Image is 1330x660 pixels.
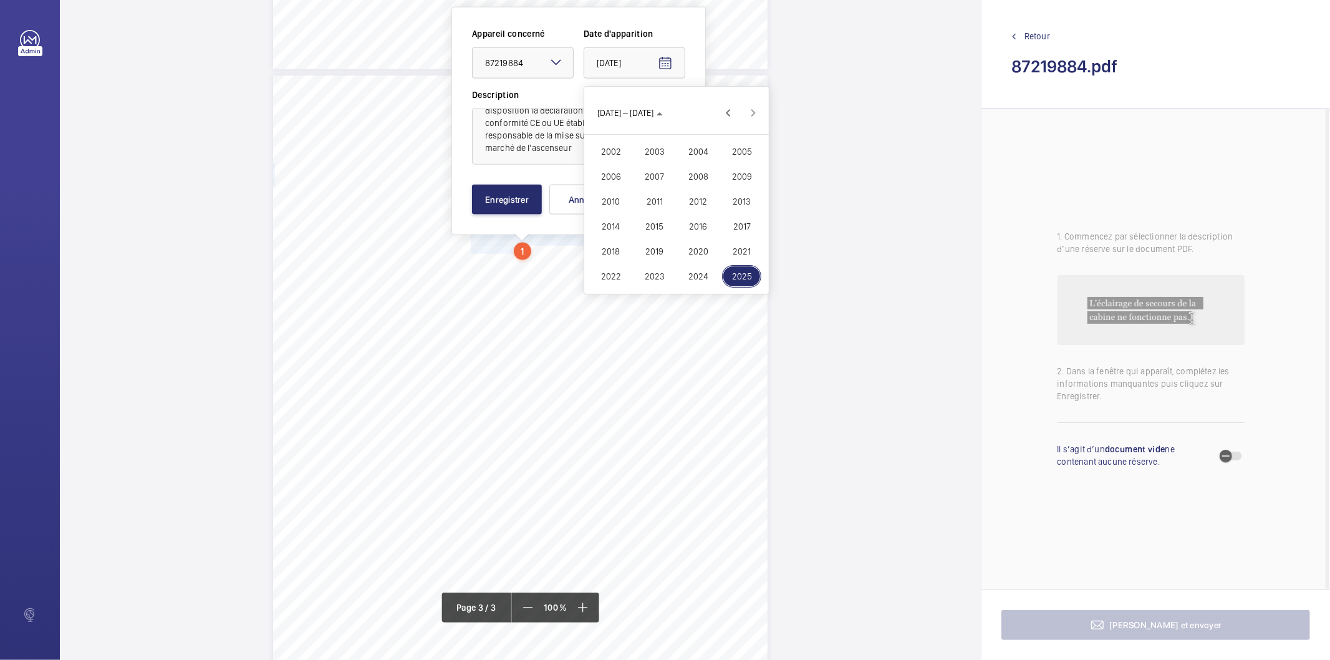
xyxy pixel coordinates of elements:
span: 2023 [635,265,674,288]
button: 2013 [720,189,764,214]
span: 2003 [635,140,674,163]
span: 2014 [591,215,630,238]
span: 2015 [635,215,674,238]
button: 2014 [589,214,633,239]
button: 2005 [720,139,764,164]
span: 2016 [678,215,718,238]
button: 2003 [633,139,677,164]
button: 2007 [633,164,677,189]
span: 2012 [678,190,718,213]
button: 2017 [720,214,764,239]
button: 2009 [720,164,764,189]
span: 2013 [722,190,761,213]
button: 2023 [633,264,677,289]
span: 2018 [591,240,630,263]
span: 2007 [635,165,674,188]
span: 2022 [591,265,630,288]
span: 2025 [722,265,761,288]
span: 2002 [591,140,630,163]
span: 2009 [722,165,761,188]
span: 2008 [678,165,718,188]
span: 2010 [591,190,630,213]
button: 2012 [677,189,720,214]
button: Choose date [592,102,668,124]
button: 2022 [589,264,633,289]
button: 2021 [720,239,764,264]
button: 2002 [589,139,633,164]
span: 2005 [722,140,761,163]
button: 2016 [677,214,720,239]
span: 2024 [678,265,718,288]
button: 2024 [677,264,720,289]
button: 2020 [677,239,720,264]
button: 2018 [589,239,633,264]
span: 2020 [678,240,718,263]
button: 2019 [633,239,677,264]
button: 2008 [677,164,720,189]
button: Previous 24 years [716,100,741,125]
span: 2019 [635,240,674,263]
button: 2015 [633,214,677,239]
span: 2006 [591,165,630,188]
span: 2011 [635,190,674,213]
button: 2011 [633,189,677,214]
button: 2004 [677,139,720,164]
span: [DATE] – [DATE] [597,108,653,118]
span: 2021 [722,240,761,263]
button: 2006 [589,164,633,189]
button: 2010 [589,189,633,214]
button: 2025 [720,264,764,289]
span: 2004 [678,140,718,163]
span: 2017 [722,215,761,238]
